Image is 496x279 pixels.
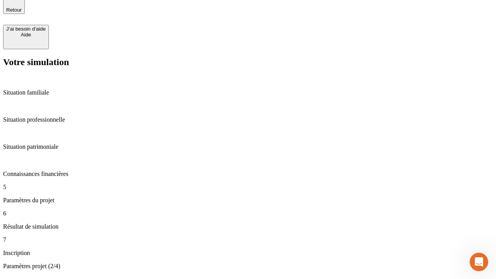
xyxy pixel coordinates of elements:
[470,253,488,271] iframe: Intercom live chat
[3,184,493,191] p: 5
[3,143,493,150] p: Situation patrimoniale
[6,32,46,38] div: Aide
[3,57,493,67] h2: Votre simulation
[3,236,493,243] p: 7
[6,26,46,32] div: J’ai besoin d'aide
[3,263,493,270] p: Paramètres projet (2/4)
[3,197,493,204] p: Paramètres du projet
[3,250,493,257] p: Inscription
[6,7,22,13] span: Retour
[3,89,493,96] p: Situation familiale
[3,116,493,123] p: Situation professionnelle
[3,210,493,217] p: 6
[3,223,493,230] p: Résultat de simulation
[3,25,49,49] button: J’ai besoin d'aideAide
[3,170,493,177] p: Connaissances financières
